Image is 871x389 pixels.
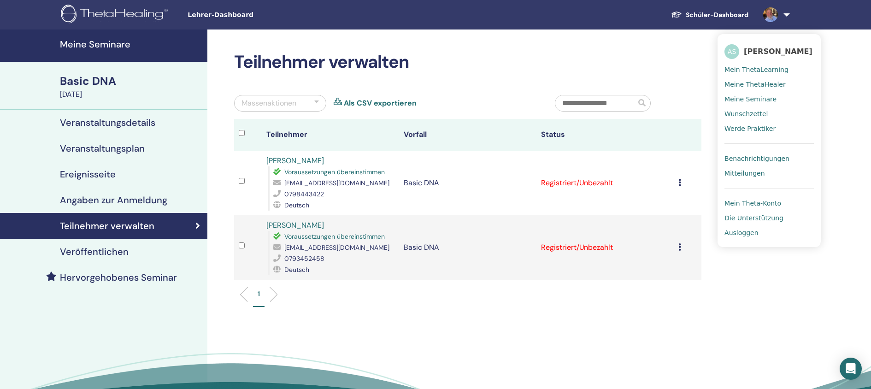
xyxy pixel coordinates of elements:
p: 1 [258,289,260,299]
a: Mein ThetaLearning [724,62,814,77]
a: Mitteilungen [724,166,814,181]
th: Vorfall [399,119,536,151]
a: Ausloggen [724,225,814,240]
a: AS[PERSON_NAME] [724,41,814,62]
img: logo.png [61,5,171,25]
h4: Veranstaltungsplan [60,143,145,154]
th: Teilnehmer [262,119,399,151]
td: Basic DNA [399,151,536,215]
span: Werde Praktiker [724,124,776,133]
span: Wunschzettel [724,110,768,118]
span: Meine Seminare [724,95,777,103]
a: Schüler-Dashboard [664,6,756,24]
span: Deutsch [284,201,309,209]
th: Status [536,119,674,151]
h2: Teilnehmer verwalten [234,52,701,73]
a: Mein Theta-Konto [724,196,814,211]
a: [PERSON_NAME] [266,156,324,165]
img: default.jpg [763,7,778,22]
a: Benachrichtigungen [724,151,814,166]
h4: Veröffentlichen [60,246,129,257]
span: Die Unterstützung [724,214,783,222]
span: 0798443422 [284,190,324,198]
h4: Angaben zur Anmeldung [60,194,167,206]
a: Die Unterstützung [724,211,814,225]
span: Mitteilungen [724,169,765,177]
div: Open Intercom Messenger [840,358,862,380]
div: Massenaktionen [241,98,296,109]
h4: Ereignisseite [60,169,116,180]
span: Voraussetzungen übereinstimmen [284,232,385,241]
span: Voraussetzungen übereinstimmen [284,168,385,176]
h4: Hervorgehobenes Seminar [60,272,177,283]
span: Mein Theta-Konto [724,199,781,207]
a: Als CSV exportieren [344,98,417,109]
a: [PERSON_NAME] [266,220,324,230]
span: AS [724,44,739,59]
h4: Teilnehmer verwalten [60,220,154,231]
div: Basic DNA [60,73,202,89]
td: Basic DNA [399,215,536,280]
span: Lehrer-Dashboard [188,10,326,20]
span: Mein ThetaLearning [724,65,789,74]
a: Wunschzettel [724,106,814,121]
div: [DATE] [60,89,202,100]
span: [EMAIL_ADDRESS][DOMAIN_NAME] [284,243,389,252]
a: Meine ThetaHealer [724,77,814,92]
h4: Veranstaltungsdetails [60,117,155,128]
a: Meine Seminare [724,92,814,106]
a: Werde Praktiker [724,121,814,136]
a: Basic DNA[DATE] [54,73,207,100]
span: Ausloggen [724,229,758,237]
span: Benachrichtigungen [724,154,789,163]
span: [PERSON_NAME] [744,47,812,56]
span: Meine ThetaHealer [724,80,786,88]
span: 0793452458 [284,254,324,263]
span: [EMAIL_ADDRESS][DOMAIN_NAME] [284,179,389,187]
img: graduation-cap-white.svg [671,11,682,18]
span: Deutsch [284,265,309,274]
h4: Meine Seminare [60,39,202,50]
